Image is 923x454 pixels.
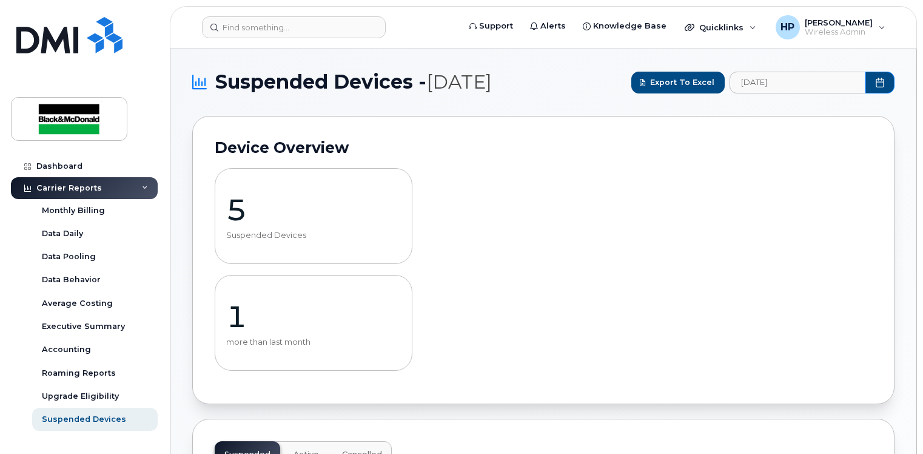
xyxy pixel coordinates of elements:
[650,76,714,88] span: Export to Excel
[226,192,401,228] p: 5
[215,70,492,94] span: Suspended Devices -
[215,138,872,157] h2: Device Overview
[226,231,401,240] p: Suspended Devices
[631,72,725,93] button: Export to Excel
[426,70,492,93] span: [DATE]
[226,299,401,335] p: 1
[226,337,401,347] p: more than last month
[865,72,894,93] button: Choose Date
[730,72,865,93] input: archived_billing_data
